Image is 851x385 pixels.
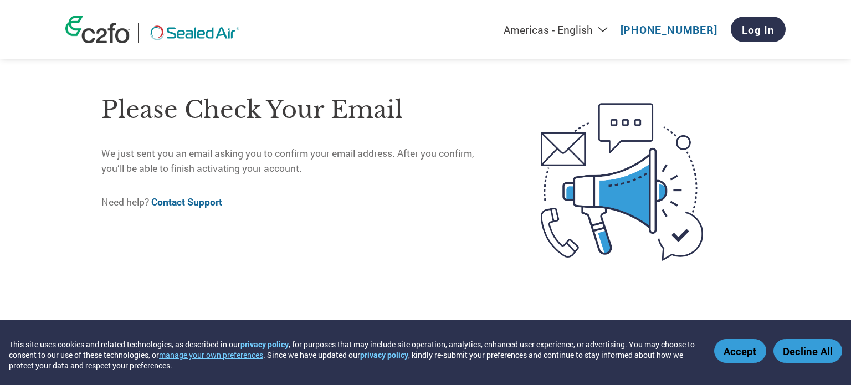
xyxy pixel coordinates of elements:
a: Privacy [74,327,103,339]
a: [PHONE_NUMBER] [621,23,717,37]
img: open-email [494,83,750,280]
img: Sealed Air [147,23,242,43]
a: Terms [120,327,144,339]
button: manage your own preferences [159,350,263,360]
p: Need help? [101,195,494,209]
button: Accept [714,339,766,363]
img: c2fo logo [65,16,130,43]
p: © 2024 Pollen, Inc. All rights reserved / Pat. 10,817,932 and Pat. 11,100,477. [521,327,786,339]
a: Log In [731,17,786,42]
div: This site uses cookies and related technologies, as described in our , for purposes that may incl... [9,339,698,371]
button: Decline All [773,339,842,363]
a: privacy policy [360,350,408,360]
a: Contact Support [151,196,222,208]
a: Security [161,327,193,339]
a: privacy policy [240,339,289,350]
h1: Please check your email [101,92,494,128]
p: We just sent you an email asking you to confirm your email address. After you confirm, you’ll be ... [101,146,494,176]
